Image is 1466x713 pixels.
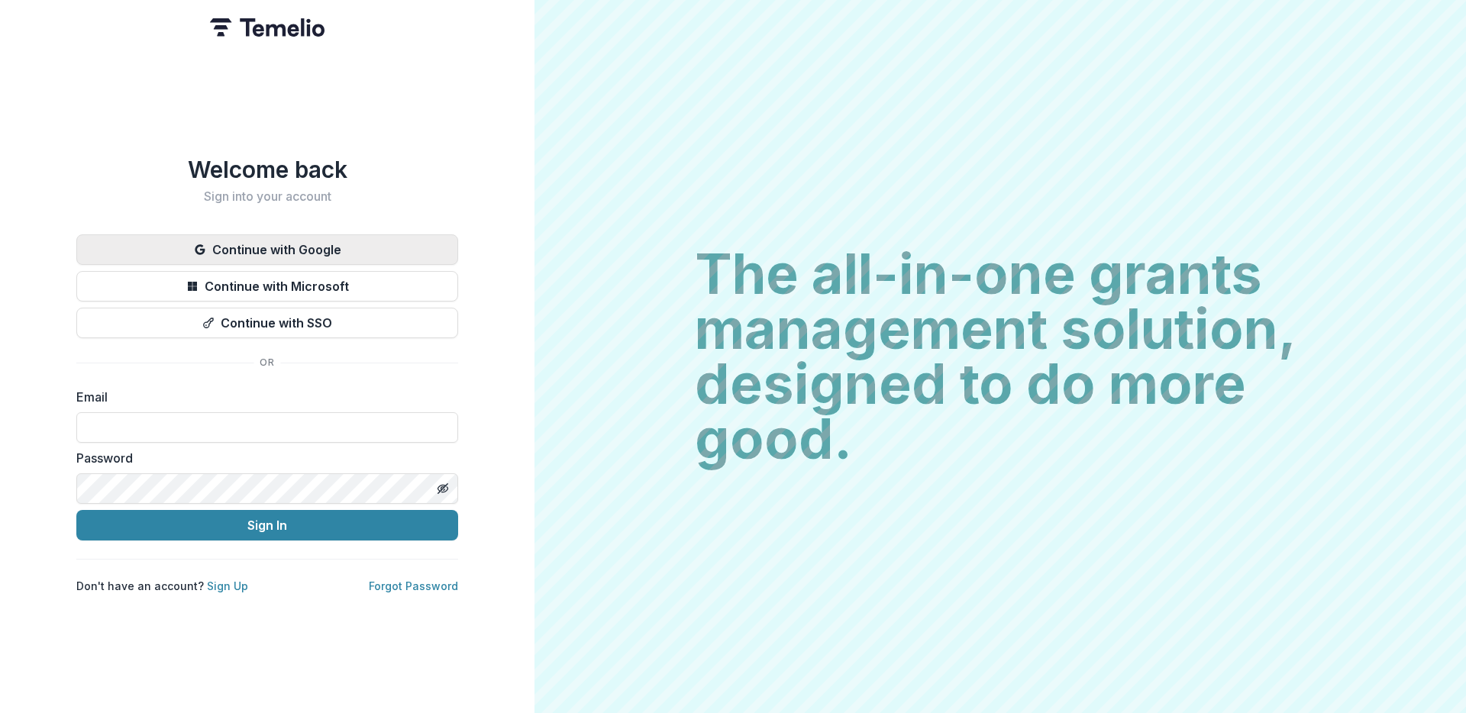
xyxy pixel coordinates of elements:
button: Sign In [76,510,458,540]
button: Toggle password visibility [431,476,455,501]
img: Temelio [210,18,325,37]
h2: Sign into your account [76,189,458,204]
a: Sign Up [207,579,248,592]
label: Password [76,449,449,467]
label: Email [76,388,449,406]
a: Forgot Password [369,579,458,592]
button: Continue with Google [76,234,458,265]
button: Continue with SSO [76,308,458,338]
button: Continue with Microsoft [76,271,458,302]
h1: Welcome back [76,156,458,183]
p: Don't have an account? [76,578,248,594]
